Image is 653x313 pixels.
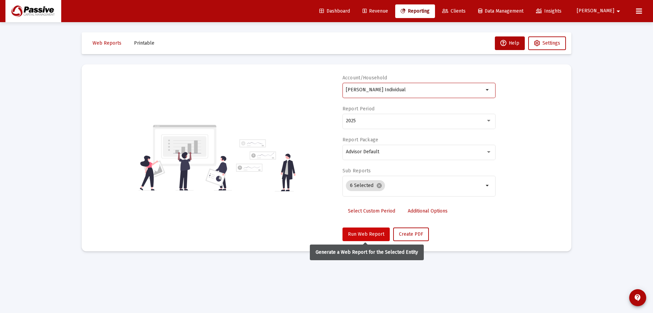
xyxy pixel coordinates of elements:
mat-icon: contact_support [634,294,642,302]
span: [PERSON_NAME] [577,8,614,14]
span: 2025 [346,118,356,124]
a: Dashboard [314,4,355,18]
span: Dashboard [319,8,350,14]
label: Report Package [342,137,379,143]
label: Report Period [342,106,375,112]
button: Settings [528,36,566,50]
a: Revenue [357,4,394,18]
a: Reporting [395,4,435,18]
span: Revenue [363,8,388,14]
a: Insights [531,4,567,18]
a: Clients [437,4,471,18]
span: Additional Options [408,208,448,214]
label: Account/Household [342,75,387,81]
span: Reporting [401,8,430,14]
mat-icon: arrow_drop_down [484,86,492,94]
button: [PERSON_NAME] [569,4,631,18]
span: Help [500,40,519,46]
img: Dashboard [11,4,56,18]
label: Sub Reports [342,168,371,174]
span: Run Web Report [348,231,384,237]
span: Web Reports [93,40,121,46]
span: Settings [542,40,560,46]
a: Data Management [473,4,529,18]
span: Create PDF [399,231,423,237]
button: Printable [129,36,160,50]
input: Search or select an account or household [346,87,484,93]
img: reporting-alt [236,139,296,191]
button: Create PDF [393,228,429,241]
button: Run Web Report [342,228,390,241]
mat-icon: cancel [376,183,382,189]
span: Printable [134,40,154,46]
span: Advisor Default [346,149,379,155]
button: Web Reports [87,36,127,50]
span: Clients [442,8,466,14]
span: Insights [536,8,562,14]
span: Data Management [478,8,523,14]
mat-chip-list: Selection [346,179,484,192]
span: Select Custom Period [348,208,395,214]
button: Help [495,36,525,50]
mat-icon: arrow_drop_down [614,4,622,18]
mat-chip: 6 Selected [346,180,385,191]
mat-icon: arrow_drop_down [484,182,492,190]
img: reporting [138,124,232,191]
